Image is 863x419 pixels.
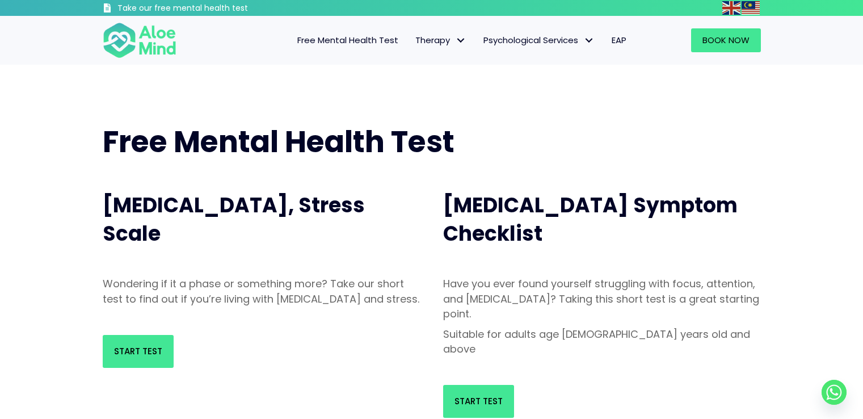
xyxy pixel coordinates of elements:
[103,22,176,59] img: Aloe mind Logo
[443,191,738,248] span: [MEDICAL_DATA] Symptom Checklist
[581,32,597,49] span: Psychological Services: submenu
[103,3,309,16] a: Take our free mental health test
[103,335,174,368] a: Start Test
[454,395,503,407] span: Start Test
[603,28,635,52] a: EAP
[722,1,742,14] a: English
[114,345,162,357] span: Start Test
[722,1,740,15] img: en
[691,28,761,52] a: Book Now
[742,1,761,14] a: Malay
[483,34,595,46] span: Psychological Services
[612,34,626,46] span: EAP
[443,276,761,321] p: Have you ever found yourself struggling with focus, attention, and [MEDICAL_DATA]? Taking this sh...
[191,28,635,52] nav: Menu
[443,385,514,418] a: Start Test
[742,1,760,15] img: ms
[297,34,398,46] span: Free Mental Health Test
[117,3,309,14] h3: Take our free mental health test
[415,34,466,46] span: Therapy
[289,28,407,52] a: Free Mental Health Test
[822,380,847,405] a: Whatsapp
[453,32,469,49] span: Therapy: submenu
[103,191,365,248] span: [MEDICAL_DATA], Stress Scale
[702,34,750,46] span: Book Now
[443,327,761,357] p: Suitable for adults age [DEMOGRAPHIC_DATA] years old and above
[407,28,475,52] a: TherapyTherapy: submenu
[103,276,420,306] p: Wondering if it a phase or something more? Take our short test to find out if you’re living with ...
[103,121,454,162] span: Free Mental Health Test
[475,28,603,52] a: Psychological ServicesPsychological Services: submenu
